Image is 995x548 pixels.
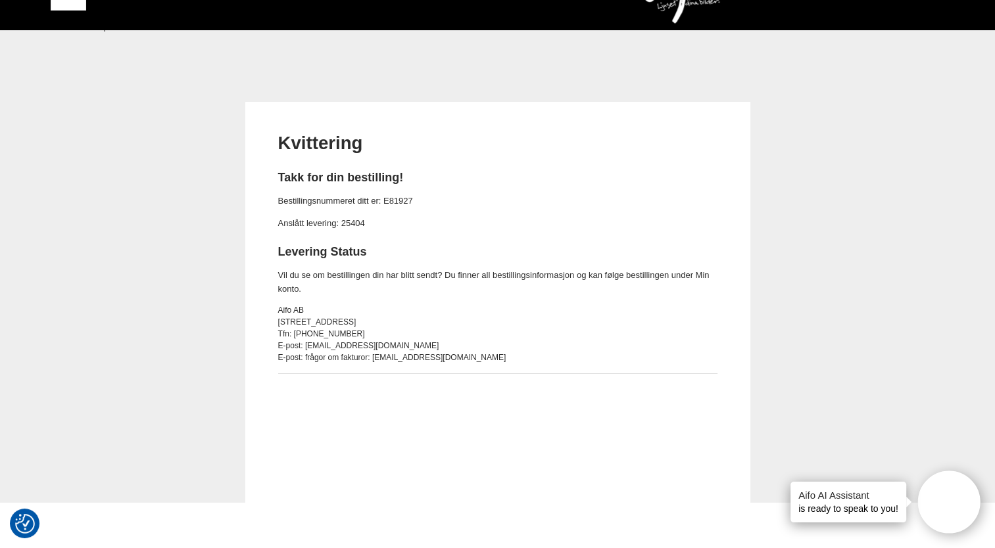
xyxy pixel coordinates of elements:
[278,352,717,363] div: E-post: frågor om fakturor: [EMAIL_ADDRESS][DOMAIN_NAME]
[278,170,717,186] h2: Takk for din bestilling!
[790,482,906,522] div: is ready to speak to you!
[798,488,898,502] h4: Aifo AI Assistant
[278,340,717,352] div: E-post: [EMAIL_ADDRESS][DOMAIN_NAME]
[278,304,717,316] div: Aifo AB
[278,244,717,260] h2: Levering Status
[278,269,717,296] p: Vil du se om bestillingen din har blitt sendt? Du finner all bestillingsinformasjon og kan følge ...
[278,194,717,208] p: Bestillingsnummeret ditt er: E81927
[278,328,717,340] div: Tfn: [PHONE_NUMBER]
[278,217,717,231] p: Anslått levering: 25404
[278,131,717,156] h1: Kvittering
[278,316,717,328] div: [STREET_ADDRESS]
[15,514,35,534] img: Revisit consent button
[15,512,35,536] button: Samtykkepreferanser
